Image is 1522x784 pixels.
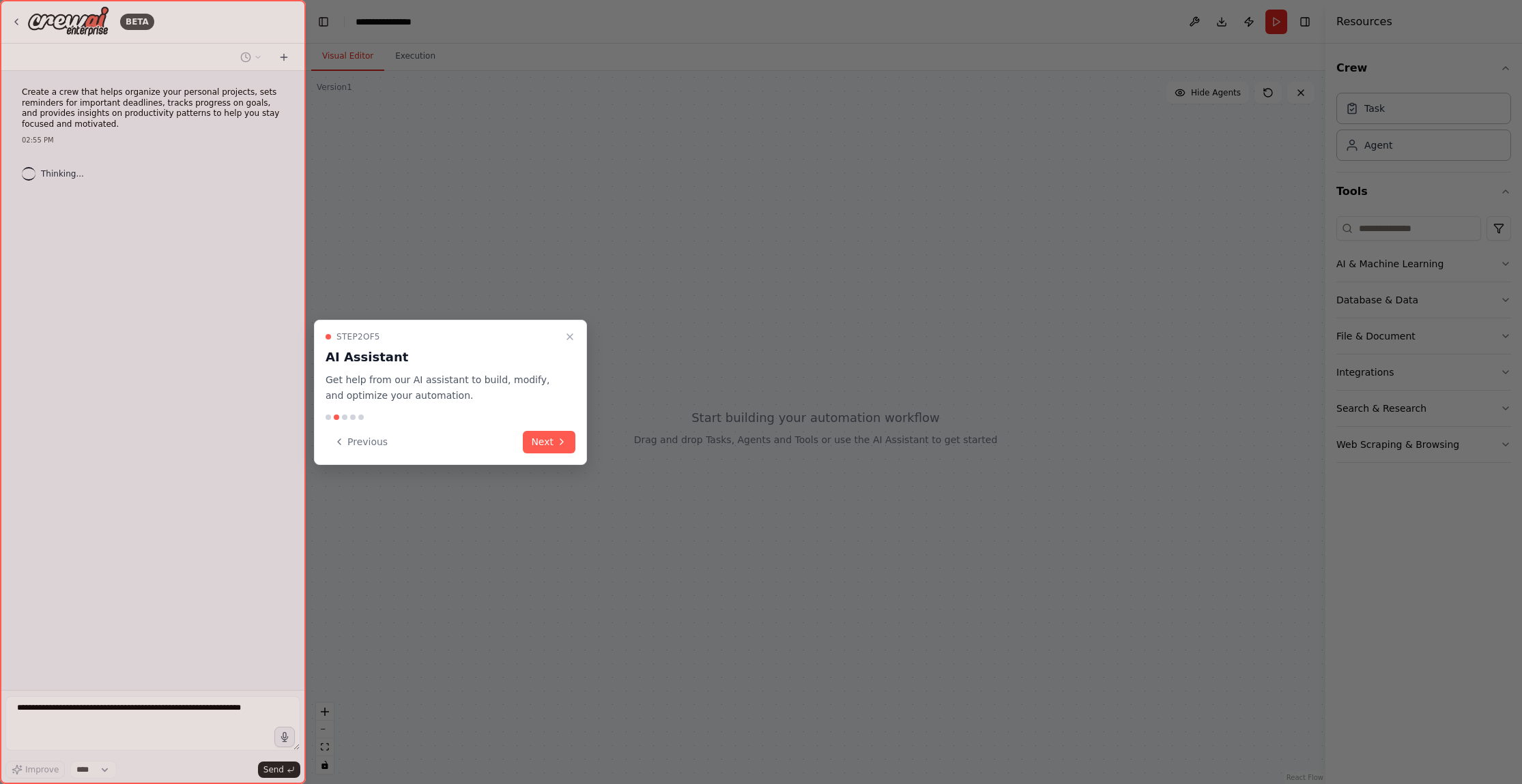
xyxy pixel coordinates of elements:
[326,431,396,453] button: Previous
[562,329,578,345] button: Close walkthrough
[326,348,559,367] h3: AI Assistant
[523,431,575,453] button: Next
[326,372,559,404] p: Get help from our AI assistant to build, modify, and optimize your automation.
[336,331,380,342] span: Step 2 of 5
[314,12,333,31] button: Hide left sidebar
